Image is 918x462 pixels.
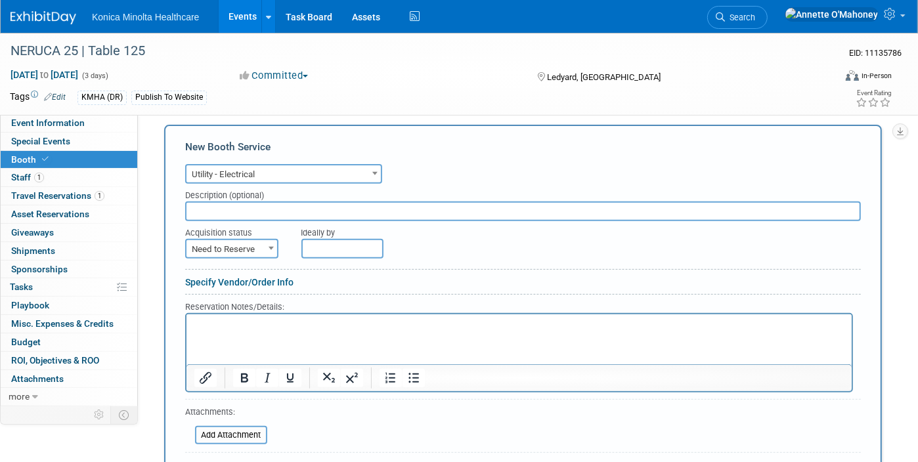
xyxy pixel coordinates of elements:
span: Booth [11,154,51,165]
a: Specify Vendor/Order Info [185,277,294,287]
a: Budget [1,333,137,351]
div: Acquisition status [185,221,282,239]
i: Booth reservation complete [42,156,49,163]
span: Sponsorships [11,264,68,274]
button: Bold [233,369,255,387]
span: Asset Reservations [11,209,89,219]
img: ExhibitDay [11,11,76,24]
a: Special Events [1,133,137,150]
a: Search [707,6,768,29]
div: Description (optional) [185,184,861,201]
button: Numbered list [380,369,402,387]
div: Ideally by [301,221,803,239]
button: Committed [235,69,313,83]
span: Utility - Electrical [185,164,382,184]
td: Personalize Event Tab Strip [88,406,111,423]
span: Tasks [10,282,33,292]
span: 1 [34,173,44,182]
span: Shipments [11,245,55,256]
span: [DATE] [DATE] [10,69,79,81]
a: Edit [44,93,66,102]
a: Staff1 [1,169,137,186]
span: Need to Reserve [186,240,277,259]
a: Sponsorships [1,261,137,278]
td: Tags [10,90,66,105]
a: Travel Reservations1 [1,187,137,205]
a: Tasks [1,278,137,296]
span: Special Events [11,136,70,146]
img: Annette O'Mahoney [785,7,879,22]
div: Event Rating [856,90,891,96]
a: Giveaways [1,224,137,241]
span: ROI, Objectives & ROO [11,355,99,366]
iframe: Rich Text Area [186,314,852,364]
span: Event ID: 11135786 [849,48,902,58]
button: Bullet list [403,369,425,387]
img: Format-Inperson.png [846,70,859,81]
span: Travel Reservations [11,190,104,201]
button: Italic [256,369,278,387]
span: Need to Reserve [185,239,278,259]
span: Utility - Electrical [186,165,381,184]
div: NERUCA 25 | Table 125 [6,39,817,63]
div: Publish To Website [131,91,207,104]
span: more [9,391,30,402]
td: Toggle Event Tabs [111,406,138,423]
div: Event Format [761,68,892,88]
button: Underline [279,369,301,387]
span: (3 days) [81,72,108,80]
div: New Booth Service [185,140,861,161]
a: Booth [1,151,137,169]
a: more [1,388,137,406]
div: In-Person [861,71,892,81]
a: Attachments [1,370,137,388]
a: Playbook [1,297,137,314]
div: Attachments: [185,406,267,421]
a: ROI, Objectives & ROO [1,352,137,369]
span: Staff [11,172,44,182]
span: Search [725,12,755,22]
span: to [38,70,51,80]
a: Shipments [1,242,137,260]
button: Superscript [341,369,363,387]
button: Insert/edit link [194,369,217,387]
span: Event Information [11,117,85,128]
button: Subscript [318,369,340,387]
span: Ledyard, [GEOGRAPHIC_DATA] [547,72,661,82]
span: Misc. Expenses & Credits [11,318,114,329]
span: Playbook [11,300,49,310]
a: Event Information [1,114,137,132]
span: Budget [11,337,41,347]
div: Reservation Notes/Details: [185,300,853,313]
a: Misc. Expenses & Credits [1,315,137,333]
div: KMHA (DR) [77,91,127,104]
span: Konica Minolta Healthcare [92,12,199,22]
span: Giveaways [11,227,54,238]
span: 1 [95,191,104,201]
span: Attachments [11,373,64,384]
a: Asset Reservations [1,205,137,223]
